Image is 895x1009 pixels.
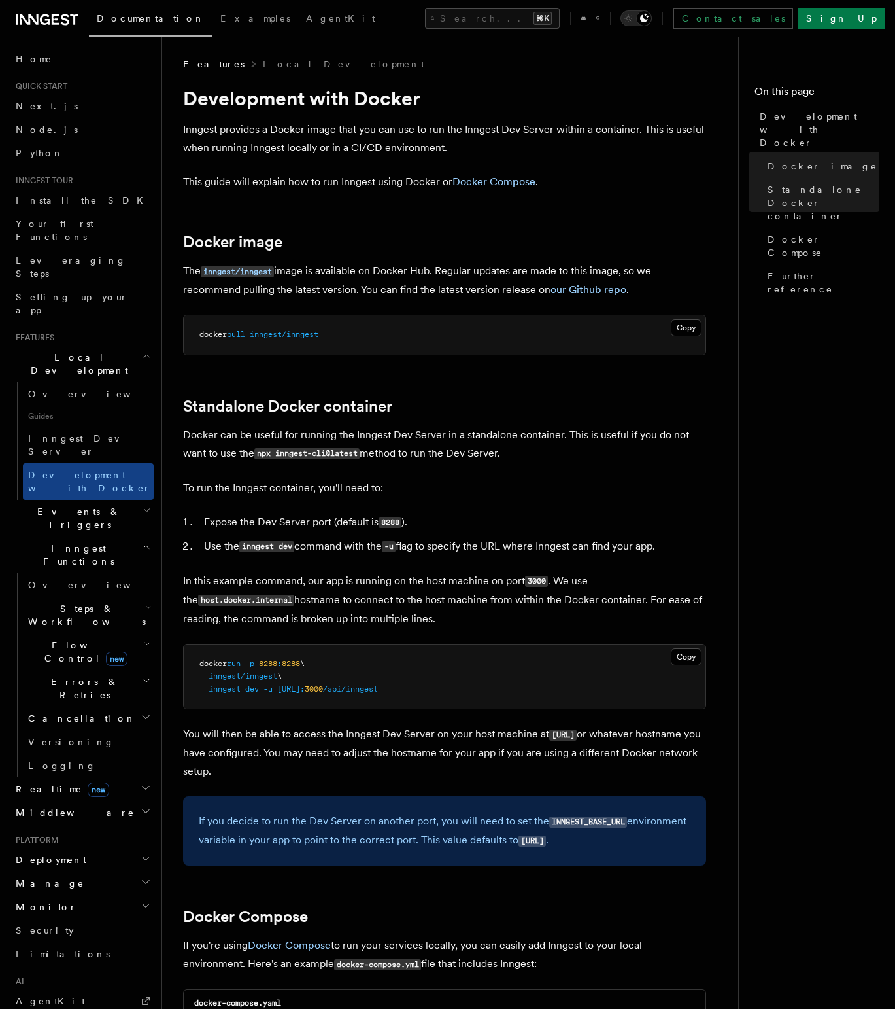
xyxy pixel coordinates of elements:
a: Examples [212,4,298,35]
li: Use the command with the flag to specify the URL where Inngest can find your app. [200,537,706,556]
button: Flow Controlnew [23,633,154,670]
code: npx inngest-cli@latest [254,448,360,459]
kbd: ⌘K [533,12,552,25]
span: Platform [10,835,59,845]
span: 3000 [305,684,323,694]
p: You will then be able to access the Inngest Dev Server on your host machine at or whatever hostna... [183,725,706,781]
a: Standalone Docker container [762,178,879,228]
span: Setting up your app [16,292,128,315]
span: inngest/inngest [250,330,318,339]
span: Inngest Dev Server [28,433,140,457]
button: Copy [671,648,701,665]
button: Copy [671,319,701,336]
button: Manage [10,872,154,895]
a: Standalone Docker container [183,397,392,416]
a: Security [10,919,154,942]
span: docker [199,659,227,668]
span: Limitations [16,949,110,959]
code: inngest/inngest [201,266,274,277]
a: Docker Compose [762,228,879,264]
a: Logging [23,754,154,777]
span: Errors & Retries [23,675,142,701]
button: Errors & Retries [23,670,154,707]
code: 3000 [525,576,548,587]
a: Docker Compose [452,175,535,188]
span: Inngest Functions [10,542,141,568]
a: Python [10,141,154,165]
a: Home [10,47,154,71]
button: Local Development [10,345,154,382]
a: Overview [23,573,154,597]
span: AgentKit [16,996,85,1006]
a: Node.js [10,118,154,141]
span: Development with Docker [28,470,151,493]
h4: On this page [754,84,879,105]
span: [URL]: [277,684,305,694]
code: 8288 [379,517,401,528]
a: AgentKit [298,4,383,35]
span: -u [263,684,273,694]
button: Middleware [10,801,154,824]
span: Documentation [97,13,205,24]
span: Next.js [16,101,78,111]
span: Local Development [10,351,143,377]
span: run [227,659,241,668]
p: To run the Inngest container, you'll need to: [183,479,706,497]
span: Guides [23,406,154,427]
a: Docker image [183,233,282,251]
span: Features [183,58,245,71]
a: Setting up your app [10,285,154,322]
a: Documentation [89,4,212,37]
span: Standalone Docker container [768,183,879,222]
span: new [88,783,109,797]
a: Sign Up [798,8,885,29]
a: inngest/inngest [201,264,274,277]
span: 8288 [259,659,277,668]
code: inngest dev [239,541,294,552]
a: Overview [23,382,154,406]
button: Realtimenew [10,777,154,801]
a: Development with Docker [23,463,154,500]
code: docker-compose.yaml [194,999,281,1008]
span: Monitor [10,900,77,913]
span: Examples [220,13,290,24]
span: Your first Functions [16,219,93,242]
a: our Github repo [550,283,626,296]
code: docker-compose.yml [334,959,421,970]
span: \ [300,659,305,668]
code: host.docker.internal [198,595,294,606]
p: This guide will explain how to run Inngest using Docker or . [183,173,706,191]
li: Expose the Dev Server port (default is ). [200,513,706,532]
div: Local Development [10,382,154,500]
span: Python [16,148,63,158]
button: Search...⌘K [425,8,560,29]
p: Docker can be useful for running the Inngest Dev Server in a standalone container. This is useful... [183,426,706,463]
span: AI [10,976,24,987]
h1: Development with Docker [183,86,706,110]
a: Versioning [23,730,154,754]
span: /api/inngest [323,684,378,694]
button: Cancellation [23,707,154,730]
a: Leveraging Steps [10,249,154,285]
span: Inngest tour [10,175,73,186]
span: Features [10,332,54,343]
span: inngest [209,684,241,694]
button: Inngest Functions [10,537,154,573]
code: -u [382,541,396,552]
code: [URL] [549,730,577,741]
a: Inngest Dev Server [23,427,154,463]
span: Realtime [10,783,109,796]
span: : [277,659,282,668]
span: inngest/inngest [209,671,277,681]
div: Inngest Functions [10,573,154,777]
a: Docker image [762,154,879,178]
a: Docker Compose [183,908,308,926]
button: Toggle dark mode [620,10,652,26]
p: In this example command, our app is running on the host machine on port . We use the hostname to ... [183,572,706,628]
a: Development with Docker [754,105,879,154]
span: dev [245,684,259,694]
button: Events & Triggers [10,500,154,537]
span: docker [199,330,227,339]
p: Inngest provides a Docker image that you can use to run the Inngest Dev Server within a container... [183,120,706,157]
span: Docker Compose [768,233,879,259]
